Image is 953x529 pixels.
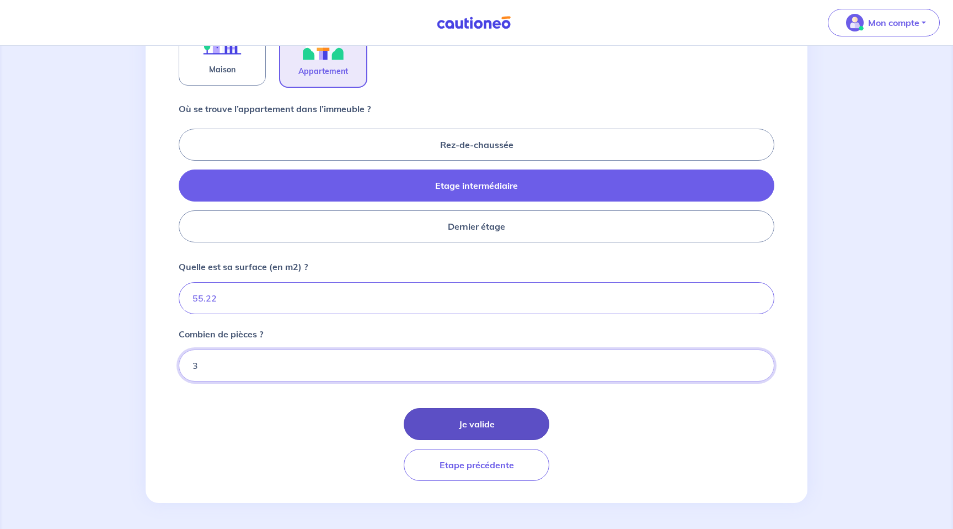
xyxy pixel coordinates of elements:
[179,282,774,314] input: Ex : 67
[179,350,774,382] input: Ex: 1
[432,16,515,30] img: Cautioneo
[179,102,371,115] p: Où se trouve l’appartement dans l’immeuble ?
[404,449,549,481] button: Etape précédente
[868,16,919,29] p: Mon compte
[179,129,774,161] label: Rez-de-chaussée
[179,260,308,273] p: Quelle est sa surface (en m2) ?
[179,170,774,202] label: Etage intermédiaire
[298,65,348,78] span: Appartement
[209,63,235,76] span: Maison
[179,210,774,242] label: Dernier étage
[179,327,263,341] p: Combien de pièces ?
[828,9,940,36] button: illu_account_valid_menu.svgMon compte
[404,408,549,440] button: Je valide
[846,14,864,31] img: illu_account_valid_menu.svg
